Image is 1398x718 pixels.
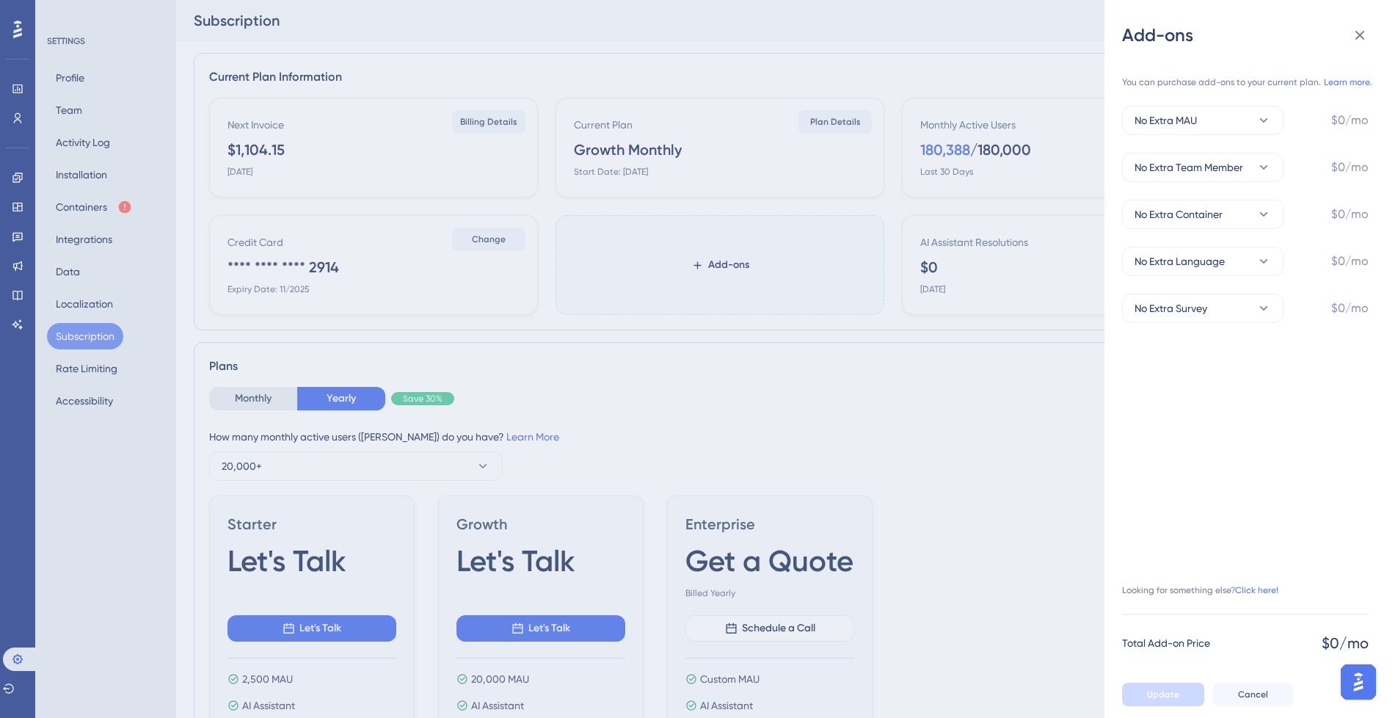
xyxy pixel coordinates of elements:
[1122,153,1284,182] button: No Extra Team Member
[1238,689,1268,700] span: Cancel
[1122,634,1210,652] span: Total Add-on Price
[1331,300,1369,317] span: $0/mo
[1322,633,1369,653] span: $0/mo
[1135,206,1223,223] span: No Extra Container
[1324,76,1372,88] a: Learn more.
[1122,106,1284,135] button: No Extra MAU
[1122,200,1284,229] button: No Extra Container
[1122,23,1380,47] div: Add-ons
[1122,683,1204,706] button: Update
[1147,689,1179,700] span: Update
[1135,112,1197,129] span: No Extra MAU
[1336,660,1380,704] iframe: UserGuiding AI Assistant Launcher
[1122,247,1284,276] button: No Extra Language
[1331,159,1369,176] span: $0/mo
[1135,159,1243,176] span: No Extra Team Member
[1122,584,1235,596] span: Looking for something else?
[1122,294,1284,323] button: No Extra Survey
[1235,584,1278,596] a: Click here!
[1135,253,1225,270] span: No Extra Language
[1331,112,1369,129] span: $0/mo
[1331,253,1369,270] span: $0/mo
[1135,300,1207,317] span: No Extra Survey
[1213,683,1293,706] button: Cancel
[1122,76,1321,88] span: You can purchase add-ons to your current plan.
[1331,206,1369,223] span: $0/mo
